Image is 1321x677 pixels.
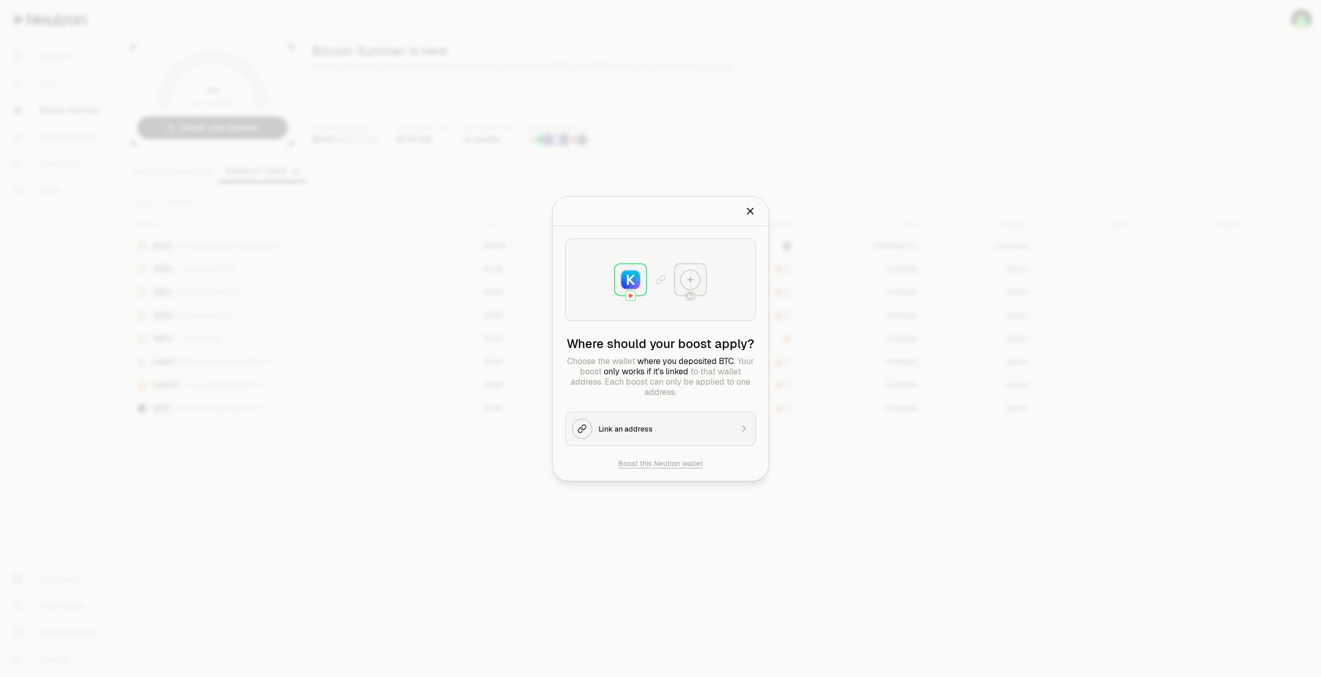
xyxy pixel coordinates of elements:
button: Boost this Neutron wallet [618,458,703,468]
img: Neutron Logo [626,291,635,300]
div: Link an address [599,423,733,434]
h2: Where should your boost apply? [565,335,756,352]
button: Link an address [565,411,756,445]
button: Close [745,204,756,218]
span: only works if it's linked [604,366,688,376]
img: Keplr [621,270,640,289]
span: where you deposited BTC [637,355,734,366]
p: Choose the wallet . Your boost to that wallet address. Each boost can only be applied to one addr... [565,356,756,397]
